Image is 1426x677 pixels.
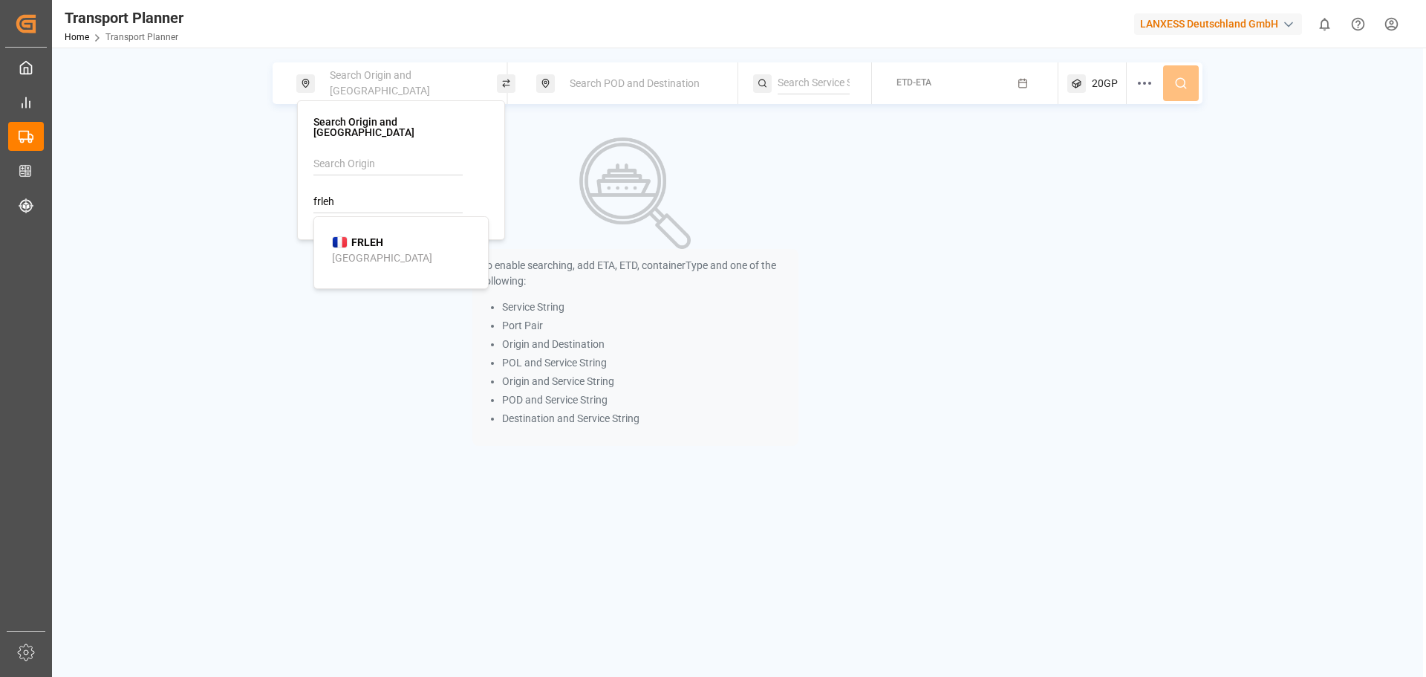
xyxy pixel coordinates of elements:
b: FRLEH [351,236,383,248]
button: show 0 new notifications [1308,7,1341,41]
span: Search POD and Destination [570,77,700,89]
input: Search Origin [313,153,463,175]
li: POD and Service String [502,392,789,408]
p: To enable searching, add ETA, ETD, containerType and one of the following: [481,258,789,289]
div: Transport Planner [65,7,183,29]
img: country [332,236,348,248]
span: ETD-ETA [896,77,931,88]
div: [GEOGRAPHIC_DATA] [332,250,432,266]
li: Destination and Service String [502,411,789,427]
li: Port Pair [502,318,789,334]
a: Home [65,32,89,42]
li: POL and Service String [502,355,789,371]
span: Search Origin and [GEOGRAPHIC_DATA] [330,69,430,97]
button: LANXESS Deutschland GmbH [1134,10,1308,38]
li: Origin and Destination [502,337,789,352]
img: Search [579,137,691,249]
button: Help Center [1341,7,1375,41]
input: Search Service String [778,72,850,94]
button: ETD-ETA [881,69,1049,98]
div: LANXESS Deutschland GmbH [1134,13,1302,35]
input: Search POL [313,191,463,213]
li: Service String [502,299,789,315]
span: 20GP [1092,76,1118,91]
li: Origin and Service String [502,374,789,389]
h4: Search Origin and [GEOGRAPHIC_DATA] [313,117,489,137]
